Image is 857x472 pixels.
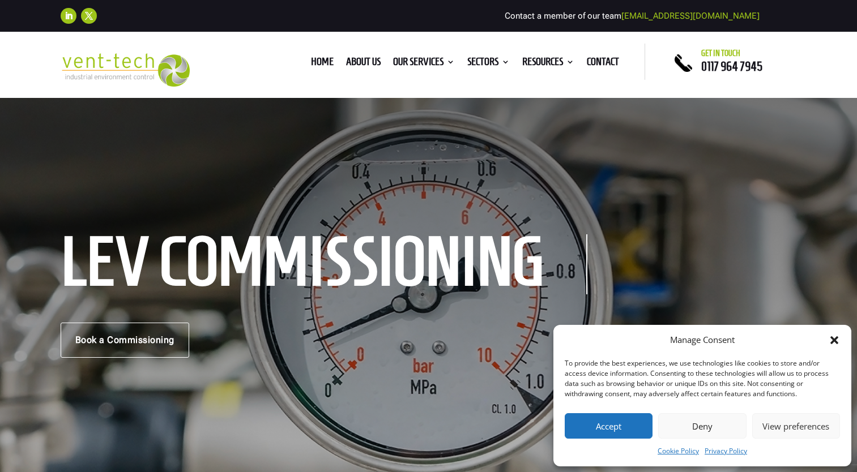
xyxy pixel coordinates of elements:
a: Resources [522,58,574,70]
div: To provide the best experiences, we use technologies like cookies to store and/or access device i... [565,358,839,399]
a: About us [346,58,381,70]
button: Deny [658,413,746,439]
img: 2023-09-27T08_35_16.549ZVENT-TECH---Clear-background [61,53,190,87]
div: Manage Consent [670,333,735,347]
a: Book a Commissioning [61,323,189,358]
button: Accept [565,413,653,439]
span: Get in touch [701,49,740,58]
a: [EMAIL_ADDRESS][DOMAIN_NAME] [621,11,760,21]
a: Home [311,58,334,70]
h1: LEV Commissioning [61,234,587,294]
a: 0117 964 7945 [701,59,762,73]
button: View preferences [752,413,840,439]
a: Follow on LinkedIn [61,8,76,24]
a: Privacy Policy [705,444,747,458]
span: Contact a member of our team [505,11,760,21]
a: Cookie Policy [658,444,699,458]
a: Our Services [393,58,455,70]
a: Follow on X [81,8,97,24]
div: Close dialog [829,334,840,346]
a: Sectors [467,58,510,70]
a: Contact [587,58,619,70]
